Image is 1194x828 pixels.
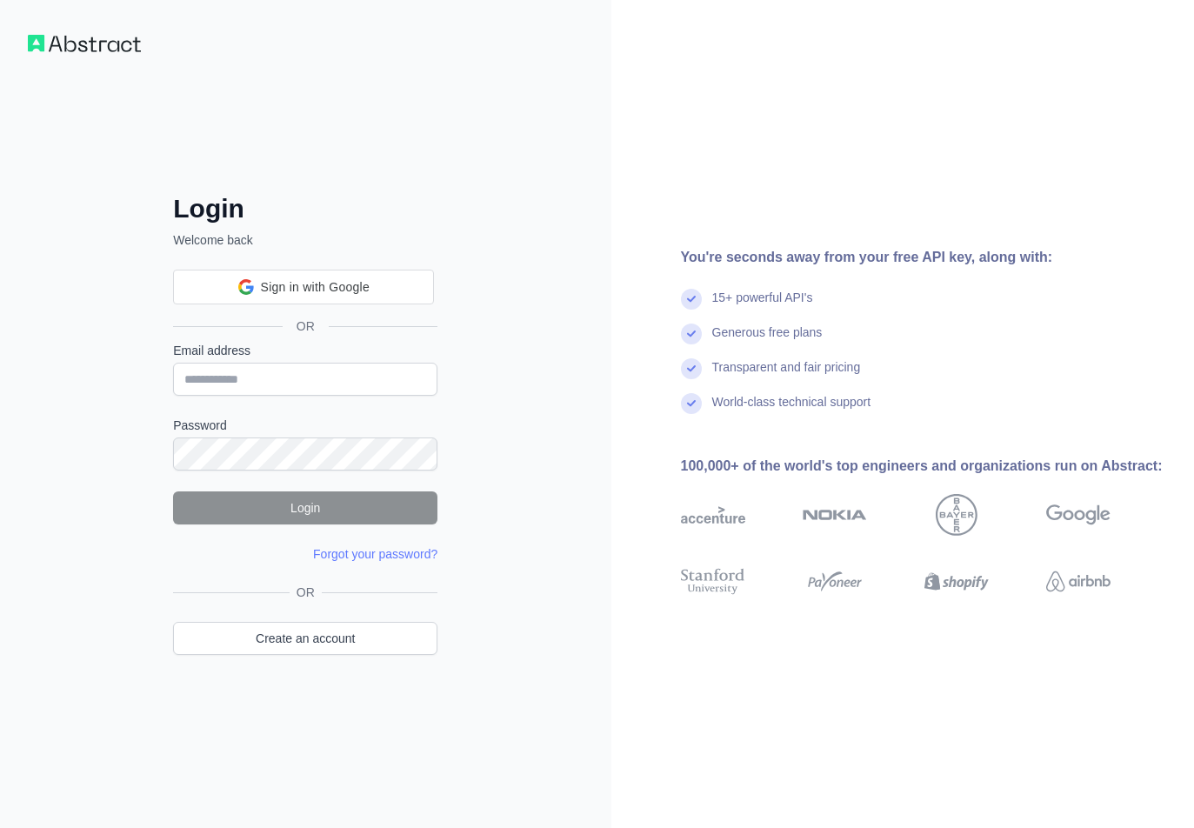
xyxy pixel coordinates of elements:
[173,417,437,434] label: Password
[173,193,437,224] h2: Login
[681,393,702,414] img: check mark
[936,494,977,536] img: bayer
[28,35,141,52] img: Workflow
[1046,494,1111,536] img: google
[712,324,823,358] div: Generous free plans
[283,317,329,335] span: OR
[1046,565,1111,598] img: airbnb
[681,289,702,310] img: check mark
[681,324,702,344] img: check mark
[173,270,434,304] div: Sign in with Google
[803,565,867,598] img: payoneer
[681,456,1167,477] div: 100,000+ of the world's top engineers and organizations run on Abstract:
[173,342,437,359] label: Email address
[173,231,437,249] p: Welcome back
[924,565,989,598] img: shopify
[173,491,437,524] button: Login
[712,358,861,393] div: Transparent and fair pricing
[290,584,322,601] span: OR
[712,393,871,428] div: World-class technical support
[803,494,867,536] img: nokia
[173,622,437,655] a: Create an account
[681,565,745,598] img: stanford university
[681,494,745,536] img: accenture
[681,247,1167,268] div: You're seconds away from your free API key, along with:
[681,358,702,379] img: check mark
[261,278,370,297] span: Sign in with Google
[712,289,813,324] div: 15+ powerful API's
[313,547,437,561] a: Forgot your password?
